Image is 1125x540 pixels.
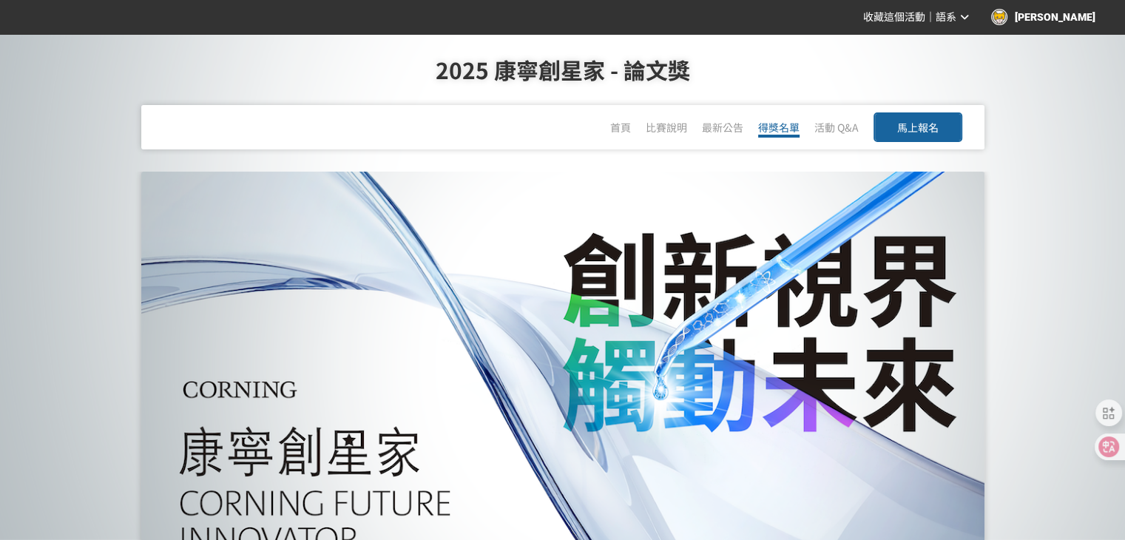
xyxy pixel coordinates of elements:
span: 馬上報名 [897,120,939,135]
a: 最新公告 [702,120,743,135]
button: 馬上報名 [874,112,962,142]
a: 得獎名單 [758,120,800,138]
span: 收藏這個活動 [863,11,925,23]
span: 語系 [936,11,956,23]
a: 活動 Q&A [814,120,859,135]
span: ｜ [925,10,936,25]
a: 首頁 [610,120,631,135]
h1: 2025 康寧創星家 - 論文獎 [30,34,1095,105]
a: 比賽說明 [646,120,687,135]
